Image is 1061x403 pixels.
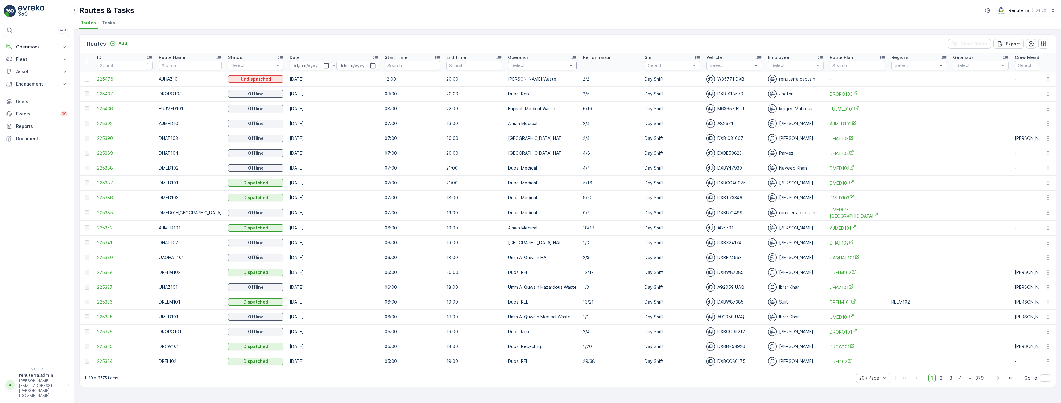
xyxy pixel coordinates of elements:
[830,299,885,305] a: DRELM101
[159,54,185,61] p: Route Name
[508,106,577,112] p: Fujairah Medical Waste
[706,298,715,306] img: svg%3e
[79,6,134,15] p: Routes & Tasks
[706,104,715,113] img: svg%3e
[830,120,885,127] a: AJMED102
[97,150,153,156] a: 225389
[97,135,153,141] span: 225390
[333,62,335,69] p: -
[1018,62,1061,69] p: Select
[645,76,700,82] p: Day Shift
[768,357,777,366] img: svg%3e
[830,54,853,61] p: Route Plan
[16,44,58,50] p: Operations
[583,135,638,141] p: 2/4
[287,220,382,235] td: [DATE]
[97,165,153,171] a: 225388
[706,253,715,262] img: svg%3e
[97,240,153,246] a: 225341
[648,62,691,69] p: Select
[287,101,382,116] td: [DATE]
[97,76,153,82] a: 225476
[1009,7,1029,14] p: Renuterra
[768,90,777,98] img: svg%3e
[16,111,57,117] p: Events
[830,314,885,320] a: UMED101
[768,268,777,277] img: svg%3e
[287,280,382,295] td: [DATE]
[385,150,440,156] p: 07:00
[243,358,268,364] p: Dispatched
[97,91,153,97] a: 225437
[228,135,283,142] button: Offline
[928,374,936,382] span: 1
[159,150,222,156] p: DHAT104
[287,354,382,369] td: [DATE]
[956,374,965,382] span: 4
[768,178,777,187] img: svg%3e
[768,149,824,157] div: Parvez
[97,254,153,261] span: 225340
[768,134,777,143] img: svg%3e
[830,254,885,261] span: UAQHAT101
[768,283,777,292] img: svg%3e
[768,75,824,83] div: renuterra.captain
[830,61,885,70] input: Search
[706,238,715,247] img: svg%3e
[4,65,70,78] button: Asset
[228,54,242,61] p: Status
[895,62,937,69] p: Select
[287,161,382,175] td: [DATE]
[97,106,153,112] a: 225436
[243,299,268,305] p: Dispatched
[830,207,885,219] span: DMED01-[GEOGRAPHIC_DATA]
[645,91,700,97] p: Day Shift
[287,190,382,205] td: [DATE]
[16,136,68,142] p: Documents
[287,324,382,339] td: [DATE]
[159,106,222,112] p: FUJMED101
[583,106,638,112] p: 6/19
[706,149,762,157] div: DXBE59823
[947,374,955,382] span: 3
[16,81,58,87] p: Engagement
[4,41,70,53] button: Operations
[97,180,153,186] span: 225387
[645,135,700,141] p: Day Shift
[706,75,715,83] img: svg%3e
[287,265,382,280] td: [DATE]
[97,343,153,350] a: 225325
[645,106,700,112] p: Day Shift
[97,210,153,216] a: 225385
[706,342,715,351] img: svg%3e
[1032,8,1047,13] p: ( +04:00 )
[97,299,153,305] a: 225336
[97,284,153,290] span: 225337
[248,210,264,216] p: Offline
[583,150,638,156] p: 4/6
[830,225,885,231] a: AJMED101
[97,269,153,275] span: 225338
[446,150,502,156] p: 20:00
[446,91,502,97] p: 20:00
[830,135,885,142] a: DHAT103
[85,106,89,111] div: Toggle Row Selected
[706,327,715,336] img: svg%3e
[159,91,222,97] p: DRORO103
[583,54,610,61] p: Performance
[768,298,777,306] img: svg%3e
[948,39,991,49] button: Clear Filters
[830,150,885,157] span: DHAT104
[710,62,752,69] p: Select
[830,358,885,365] a: DREL102
[830,76,885,82] p: -
[5,380,15,390] div: RR
[118,40,127,47] p: Add
[19,378,65,398] p: [PERSON_NAME][EMAIL_ADDRESS][PERSON_NAME][DOMAIN_NAME]
[4,5,16,17] img: logo
[768,104,824,113] div: Maged Mahrous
